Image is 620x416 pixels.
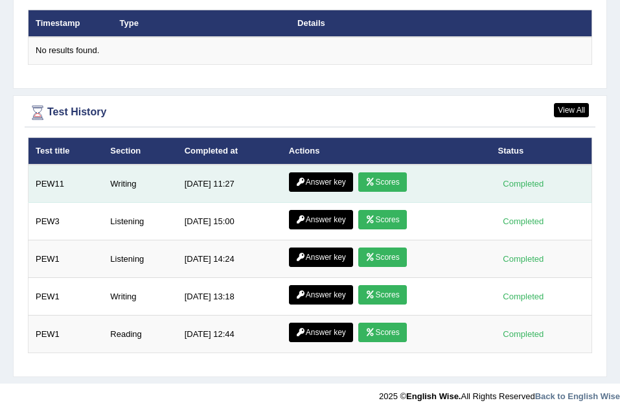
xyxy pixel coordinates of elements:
[103,165,177,203] td: Writing
[498,290,549,303] div: Completed
[289,285,353,305] a: Answer key
[282,137,491,165] th: Actions
[178,137,282,165] th: Completed at
[491,137,592,165] th: Status
[498,327,549,341] div: Completed
[289,248,353,267] a: Answer key
[535,391,620,401] a: Back to English Wise
[289,172,353,192] a: Answer key
[498,177,549,191] div: Completed
[178,240,282,278] td: [DATE] 14:24
[178,278,282,316] td: [DATE] 13:18
[498,252,549,266] div: Completed
[29,240,104,278] td: PEW1
[289,210,353,229] a: Answer key
[103,316,177,353] td: Reading
[103,240,177,278] td: Listening
[28,103,592,122] div: Test History
[178,203,282,240] td: [DATE] 15:00
[36,45,584,57] div: No results found.
[29,165,104,203] td: PEW11
[29,137,104,165] th: Test title
[103,203,177,240] td: Listening
[289,323,353,342] a: Answer key
[358,323,406,342] a: Scores
[178,316,282,353] td: [DATE] 12:44
[29,10,113,37] th: Timestamp
[290,10,514,37] th: Details
[406,391,461,401] strong: English Wise.
[358,210,406,229] a: Scores
[379,384,620,402] div: 2025 © All Rights Reserved
[358,248,406,267] a: Scores
[103,137,177,165] th: Section
[29,278,104,316] td: PEW1
[29,316,104,353] td: PEW1
[103,278,177,316] td: Writing
[358,285,406,305] a: Scores
[29,203,104,240] td: PEW3
[554,103,589,117] a: View All
[358,172,406,192] a: Scores
[498,214,549,228] div: Completed
[113,10,291,37] th: Type
[178,165,282,203] td: [DATE] 11:27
